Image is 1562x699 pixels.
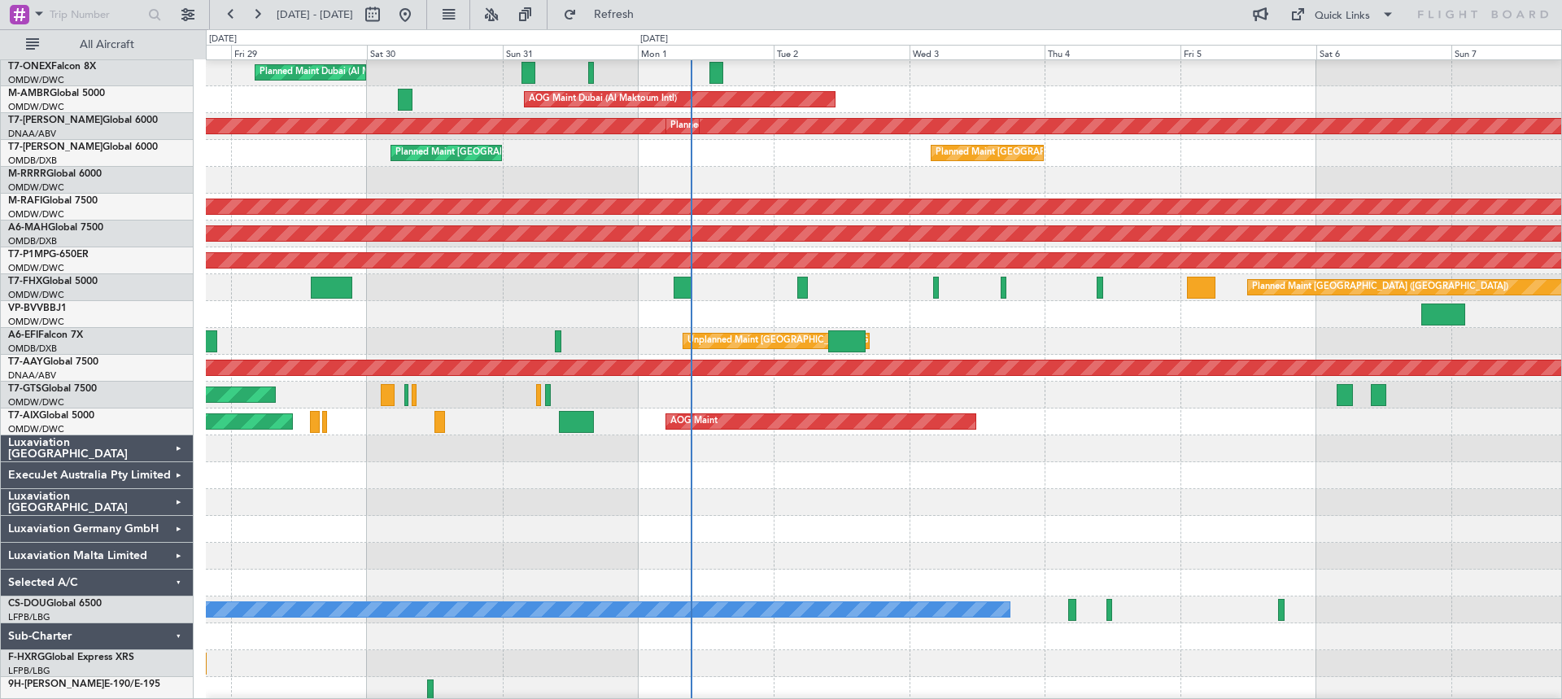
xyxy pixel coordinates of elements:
a: LFPB/LBG [8,611,50,623]
input: Trip Number [50,2,143,27]
a: T7-[PERSON_NAME]Global 6000 [8,142,158,152]
span: T7-AIX [8,411,39,421]
span: [DATE] - [DATE] [277,7,353,22]
a: OMDB/DXB [8,155,57,167]
span: T7-P1MP [8,250,49,260]
a: T7-P1MPG-650ER [8,250,89,260]
div: Fri 5 [1180,45,1316,59]
a: T7-AIXGlobal 5000 [8,411,94,421]
button: Refresh [556,2,653,28]
span: VP-BVV [8,304,43,313]
a: A6-MAHGlobal 7500 [8,223,103,233]
a: T7-ONEXFalcon 8X [8,62,96,72]
a: M-AMBRGlobal 5000 [8,89,105,98]
a: M-RRRRGlobal 6000 [8,169,102,179]
div: AOG Maint Dubai (Al Maktoum Intl) [529,87,677,111]
span: T7-[PERSON_NAME] [8,116,103,125]
span: M-AMBR [8,89,50,98]
span: Refresh [580,9,648,20]
a: T7-GTSGlobal 7500 [8,384,97,394]
a: DNAA/ABV [8,128,56,140]
div: [DATE] [209,33,237,46]
a: OMDB/DXB [8,235,57,247]
div: Planned Maint [GEOGRAPHIC_DATA] ([GEOGRAPHIC_DATA] Intl) [395,141,667,165]
div: Sat 6 [1316,45,1452,59]
a: M-RAFIGlobal 7500 [8,196,98,206]
a: OMDW/DWC [8,289,64,301]
a: DNAA/ABV [8,369,56,382]
button: All Aircraft [18,32,177,58]
div: Sun 31 [503,45,639,59]
span: CS-DOU [8,599,46,609]
a: OMDW/DWC [8,181,64,194]
a: T7-[PERSON_NAME]Global 6000 [8,116,158,125]
a: OMDW/DWC [8,423,64,435]
div: Mon 1 [638,45,774,59]
a: T7-FHXGlobal 5000 [8,277,98,286]
span: A6-MAH [8,223,48,233]
button: Quick Links [1282,2,1403,28]
a: OMDB/DXB [8,343,57,355]
div: Planned Maint Dubai (Al Maktoum Intl) [260,60,420,85]
a: OMDW/DWC [8,396,64,408]
span: T7-GTS [8,384,41,394]
a: F-HXRGGlobal Express XRS [8,653,134,662]
div: Sat 30 [367,45,503,59]
div: Wed 3 [910,45,1045,59]
a: OMDW/DWC [8,101,64,113]
span: T7-[PERSON_NAME] [8,142,103,152]
a: CS-DOUGlobal 6500 [8,599,102,609]
a: OMDW/DWC [8,74,64,86]
div: Quick Links [1315,8,1370,24]
a: A6-EFIFalcon 7X [8,330,83,340]
span: F-HXRG [8,653,45,662]
span: A6-EFI [8,330,38,340]
div: Thu 4 [1045,45,1180,59]
a: VP-BVVBBJ1 [8,304,67,313]
a: LFPB/LBG [8,665,50,677]
span: M-RRRR [8,169,46,179]
div: Fri 29 [231,45,367,59]
span: T7-FHX [8,277,42,286]
div: Planned Maint [GEOGRAPHIC_DATA] ([GEOGRAPHIC_DATA] Intl) [936,141,1207,165]
a: OMDW/DWC [8,316,64,328]
div: Planned Maint Dubai (Al Maktoum Intl) [670,114,831,138]
a: OMDW/DWC [8,208,64,221]
div: AOG Maint [670,409,718,434]
div: Unplanned Maint [GEOGRAPHIC_DATA] ([GEOGRAPHIC_DATA]) [687,329,955,353]
span: All Aircraft [42,39,172,50]
span: M-RAFI [8,196,42,206]
div: Tue 2 [774,45,910,59]
a: T7-AAYGlobal 7500 [8,357,98,367]
span: T7-ONEX [8,62,51,72]
span: T7-AAY [8,357,43,367]
a: OMDW/DWC [8,262,64,274]
div: [DATE] [640,33,668,46]
span: 9H-[PERSON_NAME] [8,679,104,689]
a: 9H-[PERSON_NAME]E-190/E-195 [8,679,160,689]
div: Planned Maint [GEOGRAPHIC_DATA] ([GEOGRAPHIC_DATA]) [1252,275,1508,299]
